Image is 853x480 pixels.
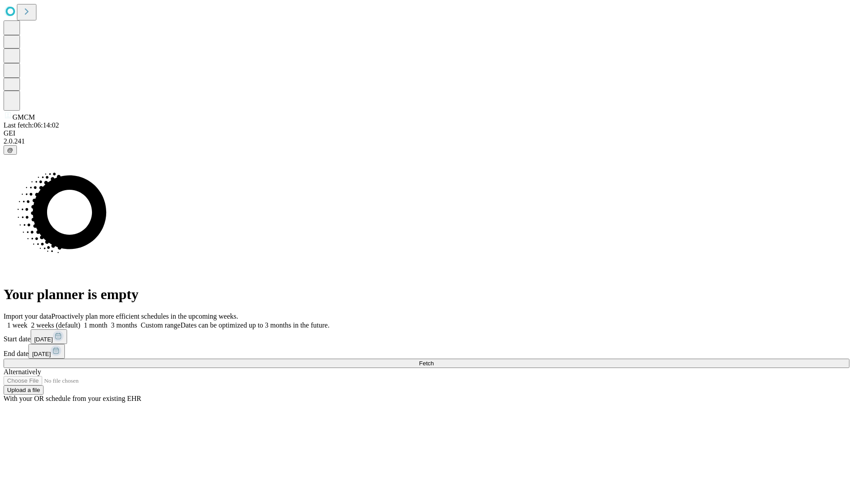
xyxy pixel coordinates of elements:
[4,129,849,137] div: GEI
[4,121,59,129] span: Last fetch: 06:14:02
[28,344,65,359] button: [DATE]
[31,329,67,344] button: [DATE]
[141,321,180,329] span: Custom range
[111,321,137,329] span: 3 months
[4,137,849,145] div: 2.0.241
[4,145,17,155] button: @
[419,360,434,367] span: Fetch
[32,351,51,357] span: [DATE]
[180,321,329,329] span: Dates can be optimized up to 3 months in the future.
[4,385,44,395] button: Upload a file
[12,113,35,121] span: GMCM
[4,312,52,320] span: Import your data
[4,329,849,344] div: Start date
[4,368,41,376] span: Alternatively
[84,321,108,329] span: 1 month
[4,286,849,303] h1: Your planner is empty
[4,344,849,359] div: End date
[4,359,849,368] button: Fetch
[4,395,141,402] span: With your OR schedule from your existing EHR
[31,321,80,329] span: 2 weeks (default)
[34,336,53,343] span: [DATE]
[52,312,238,320] span: Proactively plan more efficient schedules in the upcoming weeks.
[7,147,13,153] span: @
[7,321,28,329] span: 1 week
